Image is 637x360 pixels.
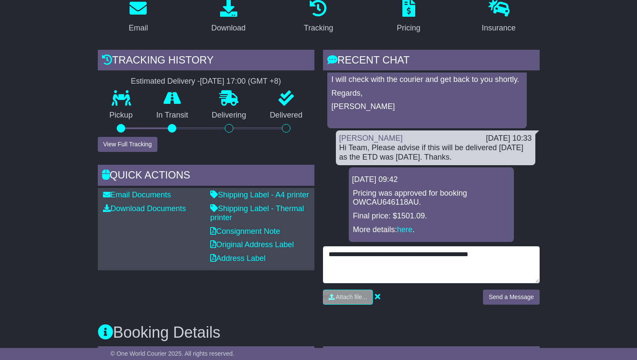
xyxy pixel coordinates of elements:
a: Original Address Label [210,240,294,249]
div: Tracking history [98,50,314,73]
p: Delivering [200,111,258,120]
div: Quick Actions [98,165,314,188]
div: Pricing [397,22,420,34]
span: © One World Courier 2025. All rights reserved. [111,350,235,357]
p: I will check with the courier and get back to you shortly. [332,75,522,85]
a: Download Documents [103,204,186,213]
div: [DATE] 17:00 (GMT +8) [200,77,281,86]
div: Tracking [304,22,333,34]
p: In Transit [145,111,200,120]
p: [PERSON_NAME] [332,102,522,112]
div: Estimated Delivery - [98,77,314,86]
a: Address Label [210,254,266,263]
div: RECENT CHAT [323,50,540,73]
div: [DATE] 10:33 [486,134,532,143]
a: Consignment Note [210,227,280,236]
div: Download [211,22,245,34]
h3: Booking Details [98,324,540,341]
a: [PERSON_NAME] [339,134,403,142]
p: Pricing was approved for booking OWCAU646118AU. [353,189,510,207]
div: Email [129,22,148,34]
div: [DATE] 09:42 [352,175,510,185]
button: View Full Tracking [98,137,157,152]
p: Final price: $1501.09. [353,212,510,221]
p: Regards, [332,89,522,98]
a: Email Documents [103,191,171,199]
p: Pickup [98,111,145,120]
p: More details: . [353,225,510,235]
a: here [397,225,413,234]
div: Insurance [482,22,516,34]
a: Shipping Label - A4 printer [210,191,309,199]
div: Hi Team, Please advise if this will be delivered [DATE] as the ETD was [DATE]. Thanks. [339,143,532,162]
p: Delivered [258,111,314,120]
a: Shipping Label - Thermal printer [210,204,304,222]
button: Send a Message [483,290,539,305]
